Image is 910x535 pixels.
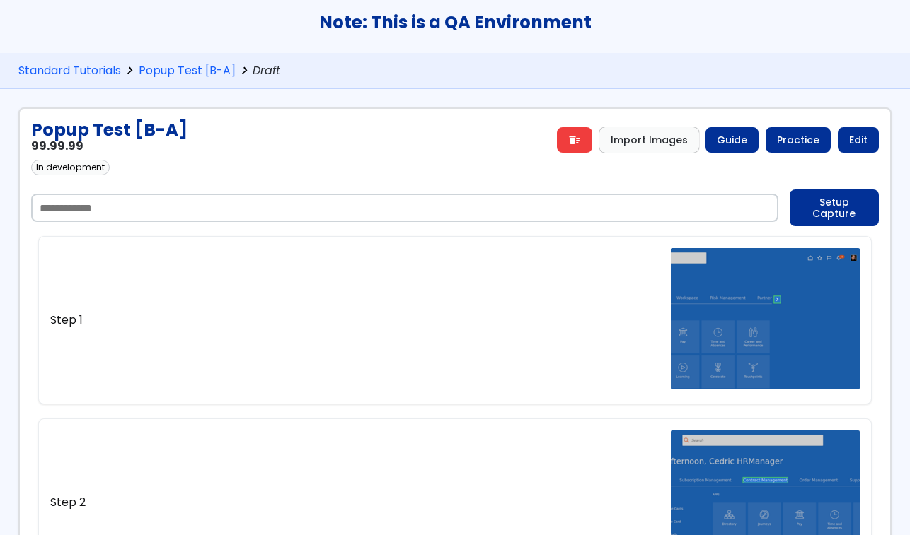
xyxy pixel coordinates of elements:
[50,314,83,327] span: Step 1
[838,127,879,153] a: Edit
[31,140,188,153] h3: 99.99.99
[705,127,759,153] a: Guide
[139,64,236,78] a: Popup Test [B-A]
[766,127,831,153] a: Practice
[671,248,860,389] img: step_1_screenshot.png
[31,160,110,175] div: In development
[31,120,188,140] h2: Popup Test [B-A]
[121,64,139,78] span: chevron_right
[790,189,879,226] button: Setup Capture
[568,134,581,146] span: delete_sweep
[38,236,872,404] a: Step 1
[253,64,283,78] span: Draft
[599,127,699,153] button: Import Images
[236,64,253,78] span: chevron_right
[18,64,121,78] a: Standard Tutorials
[50,496,86,509] span: Step 2
[557,127,592,153] a: delete_sweep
